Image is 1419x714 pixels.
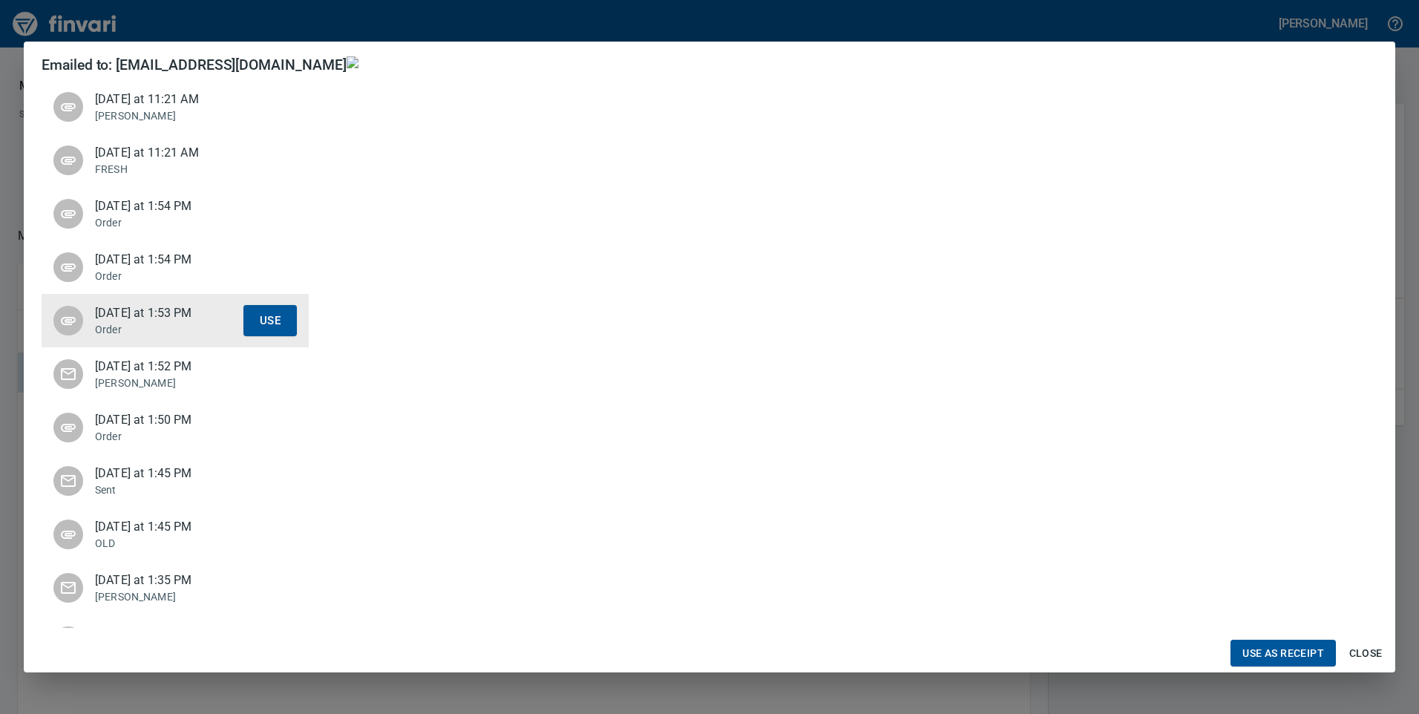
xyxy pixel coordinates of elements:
[95,376,243,390] p: [PERSON_NAME]
[95,571,243,589] span: [DATE] at 1:35 PM
[95,144,243,162] span: [DATE] at 11:21 AM
[42,240,309,294] div: [DATE] at 1:54 PMOrder
[95,269,243,284] p: Order
[42,134,309,187] div: [DATE] at 11:21 AMFRESH
[95,589,243,604] p: [PERSON_NAME]
[95,197,243,215] span: [DATE] at 1:54 PM
[95,108,243,123] p: [PERSON_NAME]
[1342,640,1389,667] button: Close
[95,251,243,269] span: [DATE] at 1:54 PM
[243,305,297,336] button: Use
[95,465,243,482] span: [DATE] at 1:45 PM
[95,482,243,497] p: Sent
[1242,644,1324,663] span: Use as Receipt
[95,518,243,536] span: [DATE] at 1:45 PM
[1348,644,1383,663] span: Close
[42,508,309,561] div: [DATE] at 1:45 PMOLD
[1230,640,1336,667] button: Use as Receipt
[95,358,243,376] span: [DATE] at 1:52 PM
[347,56,1377,68] img: receipts%2Ftapani%2F2025-09-24%2FY25zNUE7hFNub98lOfxe4lQoLy93__K6cu3JSgi1XNhLh5ZRN94.jpg
[95,411,243,429] span: [DATE] at 1:50 PM
[260,311,281,330] span: Use
[42,615,309,668] div: [DATE] at 1:34 PM[DOMAIN_NAME]
[42,561,309,615] div: [DATE] at 1:35 PM[PERSON_NAME]
[95,625,243,643] span: [DATE] at 1:34 PM
[42,80,309,134] div: [DATE] at 11:21 AM[PERSON_NAME]
[95,91,243,108] span: [DATE] at 11:21 AM
[42,454,309,508] div: [DATE] at 1:45 PMSent
[42,347,309,401] div: [DATE] at 1:52 PM[PERSON_NAME]
[42,187,309,240] div: [DATE] at 1:54 PMOrder
[95,215,243,230] p: Order
[95,429,243,444] p: Order
[95,536,243,551] p: OLD
[42,56,347,74] h4: Emailed to: [EMAIL_ADDRESS][DOMAIN_NAME]
[95,162,243,177] p: FRESH
[42,401,309,454] div: [DATE] at 1:50 PMOrder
